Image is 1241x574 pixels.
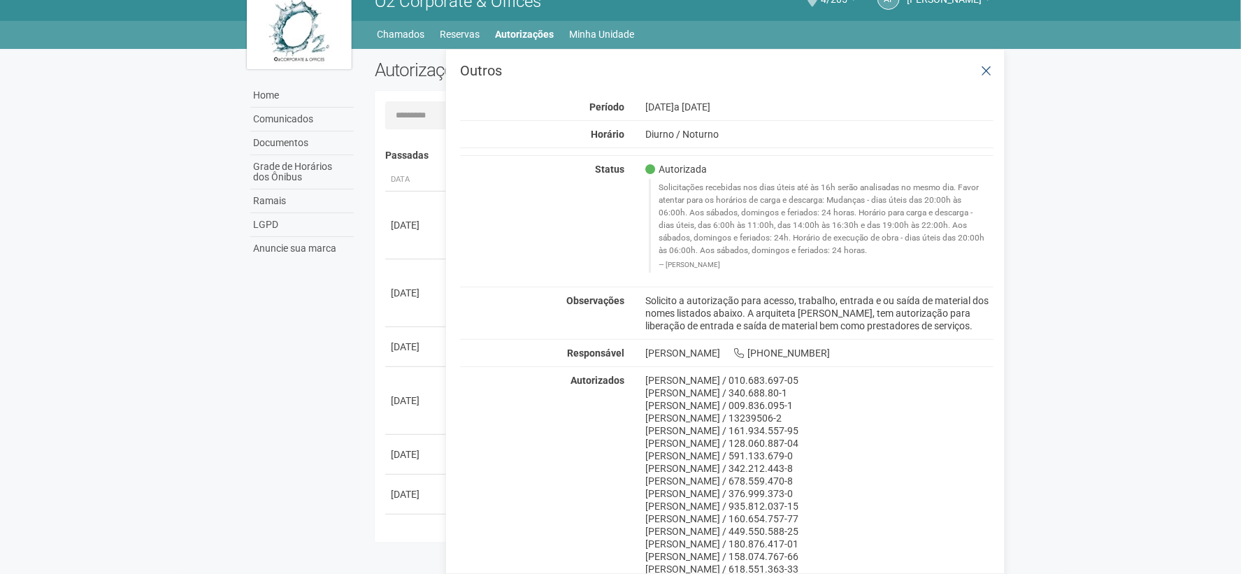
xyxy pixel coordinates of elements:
[635,101,1005,113] div: [DATE]
[570,24,635,44] a: Minha Unidade
[645,475,994,487] div: [PERSON_NAME] / 678.559.470-8
[391,340,443,354] div: [DATE]
[645,424,994,437] div: [PERSON_NAME] / 161.934.557-95
[645,512,994,525] div: [PERSON_NAME] / 160.654.757-77
[571,375,624,386] strong: Autorizados
[591,129,624,140] strong: Horário
[595,164,624,175] strong: Status
[645,412,994,424] div: [PERSON_NAME] / 13239506-2
[645,525,994,538] div: [PERSON_NAME] / 449.550.588-25
[391,487,443,501] div: [DATE]
[645,437,994,450] div: [PERSON_NAME] / 128.060.887-04
[659,260,987,270] footer: [PERSON_NAME]
[645,487,994,500] div: [PERSON_NAME] / 376.999.373-0
[645,538,994,550] div: [PERSON_NAME] / 180.876.417-01
[645,374,994,387] div: [PERSON_NAME] / 010.683.697-05
[635,294,1005,332] div: Solicito a autorização para acesso, trabalho, entrada e ou saída de material dos nomes listados a...
[385,150,984,161] h4: Passadas
[250,131,354,155] a: Documentos
[635,347,1005,359] div: [PERSON_NAME] [PHONE_NUMBER]
[460,64,993,78] h3: Outros
[645,387,994,399] div: [PERSON_NAME] / 340.688.80-1
[250,108,354,131] a: Comunicados
[645,399,994,412] div: [PERSON_NAME] / 009.836.095-1
[391,286,443,300] div: [DATE]
[250,84,354,108] a: Home
[589,101,624,113] strong: Período
[649,179,994,272] blockquote: Solicitações recebidas nos dias úteis até às 16h serão analisadas no mesmo dia. Favor atentar par...
[440,24,480,44] a: Reservas
[496,24,554,44] a: Autorizações
[385,168,448,192] th: Data
[566,295,624,306] strong: Observações
[250,155,354,189] a: Grade de Horários dos Ônibus
[391,218,443,232] div: [DATE]
[391,447,443,461] div: [DATE]
[645,500,994,512] div: [PERSON_NAME] / 935.812.037-15
[645,163,707,175] span: Autorizada
[645,462,994,475] div: [PERSON_NAME] / 342.212.443-8
[378,24,425,44] a: Chamados
[645,450,994,462] div: [PERSON_NAME] / 591.133.679-0
[250,213,354,237] a: LGPD
[674,101,710,113] span: a [DATE]
[645,550,994,563] div: [PERSON_NAME] / 158.074.767-66
[250,237,354,260] a: Anuncie sua marca
[567,347,624,359] strong: Responsável
[635,128,1005,141] div: Diurno / Noturno
[250,189,354,213] a: Ramais
[391,394,443,408] div: [DATE]
[375,59,674,80] h2: Autorizações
